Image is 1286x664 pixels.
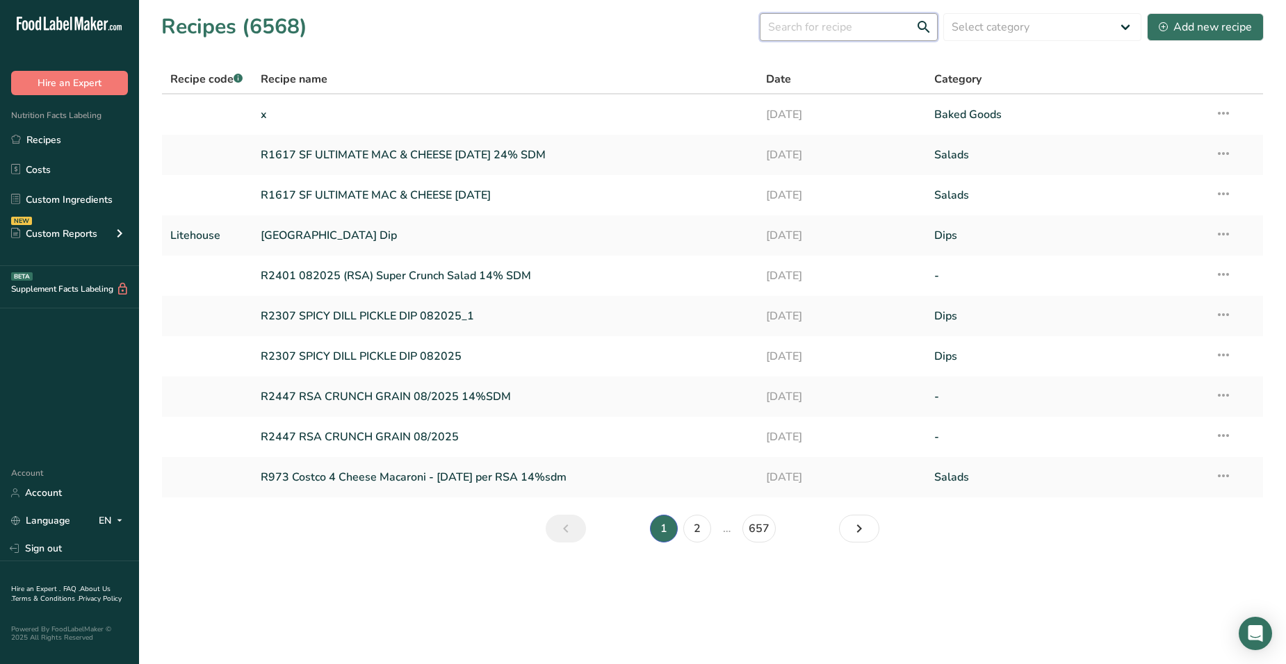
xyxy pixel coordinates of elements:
div: EN [99,513,128,529]
a: [DATE] [766,301,918,331]
a: R1617 SF ULTIMATE MAC & CHEESE [DATE] 24% SDM [261,140,749,169]
a: - [934,382,1198,411]
a: Language [11,508,70,533]
a: Page 657. [742,515,776,542]
a: Salads [934,140,1198,169]
a: - [934,422,1198,451]
div: Powered By FoodLabelMaker © 2025 All Rights Reserved [11,625,128,642]
a: R2307 SPICY DILL PICKLE DIP 082025_1 [261,301,749,331]
a: [DATE] [766,463,918,492]
a: [DATE] [766,100,918,129]
a: [DATE] [766,221,918,250]
a: [GEOGRAPHIC_DATA] Dip [261,221,749,250]
a: Salads [934,181,1198,210]
span: Date [766,71,791,88]
a: About Us . [11,584,111,604]
a: FAQ . [63,584,80,594]
a: x [261,100,749,129]
a: Baked Goods [934,100,1198,129]
a: Dips [934,342,1198,371]
a: [DATE] [766,140,918,169]
a: Dips [934,301,1198,331]
a: Terms & Conditions . [12,594,79,604]
a: [DATE] [766,261,918,290]
a: Salads [934,463,1198,492]
div: NEW [11,217,32,225]
a: [DATE] [766,342,918,371]
a: R2307 SPICY DILL PICKLE DIP 082025 [261,342,749,371]
a: Dips [934,221,1198,250]
a: Hire an Expert . [11,584,60,594]
a: R2447 RSA CRUNCH GRAIN 08/2025 14%SDM [261,382,749,411]
a: [DATE] [766,181,918,210]
a: Privacy Policy [79,594,122,604]
div: BETA [11,272,33,281]
a: Next page [839,515,879,542]
a: R2447 RSA CRUNCH GRAIN 08/2025 [261,422,749,451]
a: R2401 082025 (RSA) Super Crunch Salad 14% SDM [261,261,749,290]
input: Search for recipe [760,13,938,41]
a: Page 2. [683,515,711,542]
span: Category [934,71,982,88]
button: Hire an Expert [11,71,128,95]
a: [DATE] [766,382,918,411]
span: Recipe name [261,71,327,88]
a: Previous page [546,515,586,542]
a: [DATE] [766,422,918,451]
button: Add new recipe [1147,13,1264,41]
a: R973 Costco 4 Cheese Macaroni - [DATE] per RSA 14%sdm [261,463,749,492]
a: - [934,261,1198,290]
a: R1617 SF ULTIMATE MAC & CHEESE [DATE] [261,181,749,210]
span: Recipe code [170,72,243,87]
div: Custom Reports [11,226,97,241]
h1: Recipes (6568) [161,11,307,42]
div: Add new recipe [1159,19,1252,35]
div: Open Intercom Messenger [1239,617,1272,650]
a: Litehouse [170,221,244,250]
